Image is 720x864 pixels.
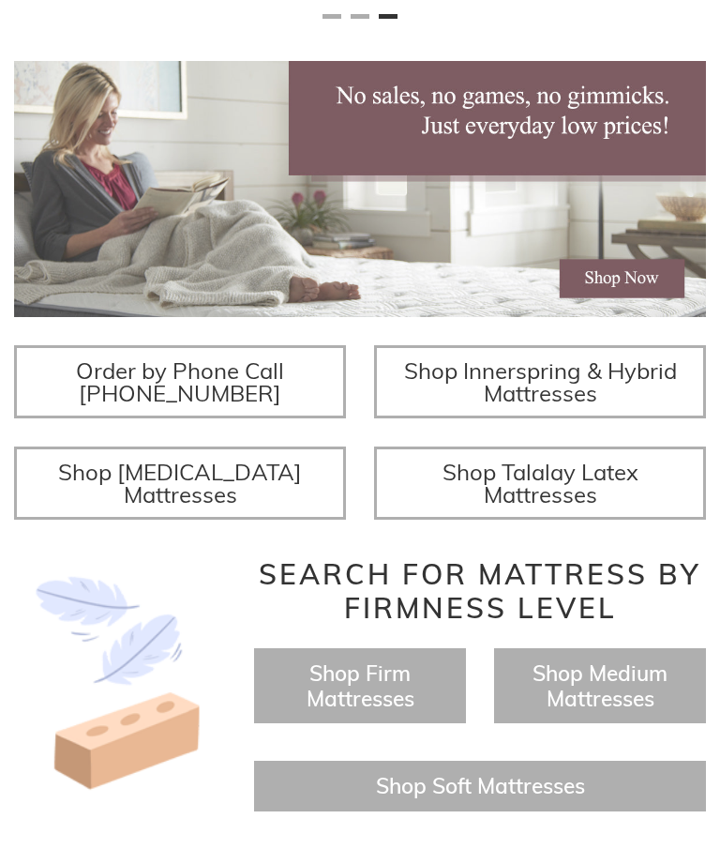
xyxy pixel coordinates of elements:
[14,62,706,318] img: herobannermay2022-1652879215306_1200x.jpg
[14,558,226,811] img: Image-of-brick- and-feather-representing-firm-and-soft-feel
[374,447,706,521] a: Shop Talalay Latex Mattresses
[322,15,341,20] button: Page 1
[76,357,284,408] span: Order by Phone Call [PHONE_NUMBER]
[307,660,414,713] a: Shop Firm Mattresses
[532,660,667,713] a: Shop Medium Mattresses
[14,447,346,521] a: Shop [MEDICAL_DATA] Mattresses
[404,357,677,408] span: Shop Innerspring & Hybrid Mattresses
[442,459,638,509] span: Shop Talalay Latex Mattresses
[351,15,369,20] button: Page 2
[58,459,302,509] span: Shop [MEDICAL_DATA] Mattresses
[379,15,397,20] button: Page 3
[376,773,585,800] a: Shop Soft Mattresses
[259,557,701,627] span: Search for Mattress by Firmness Level
[374,346,706,419] a: Shop Innerspring & Hybrid Mattresses
[14,346,346,419] a: Order by Phone Call [PHONE_NUMBER]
